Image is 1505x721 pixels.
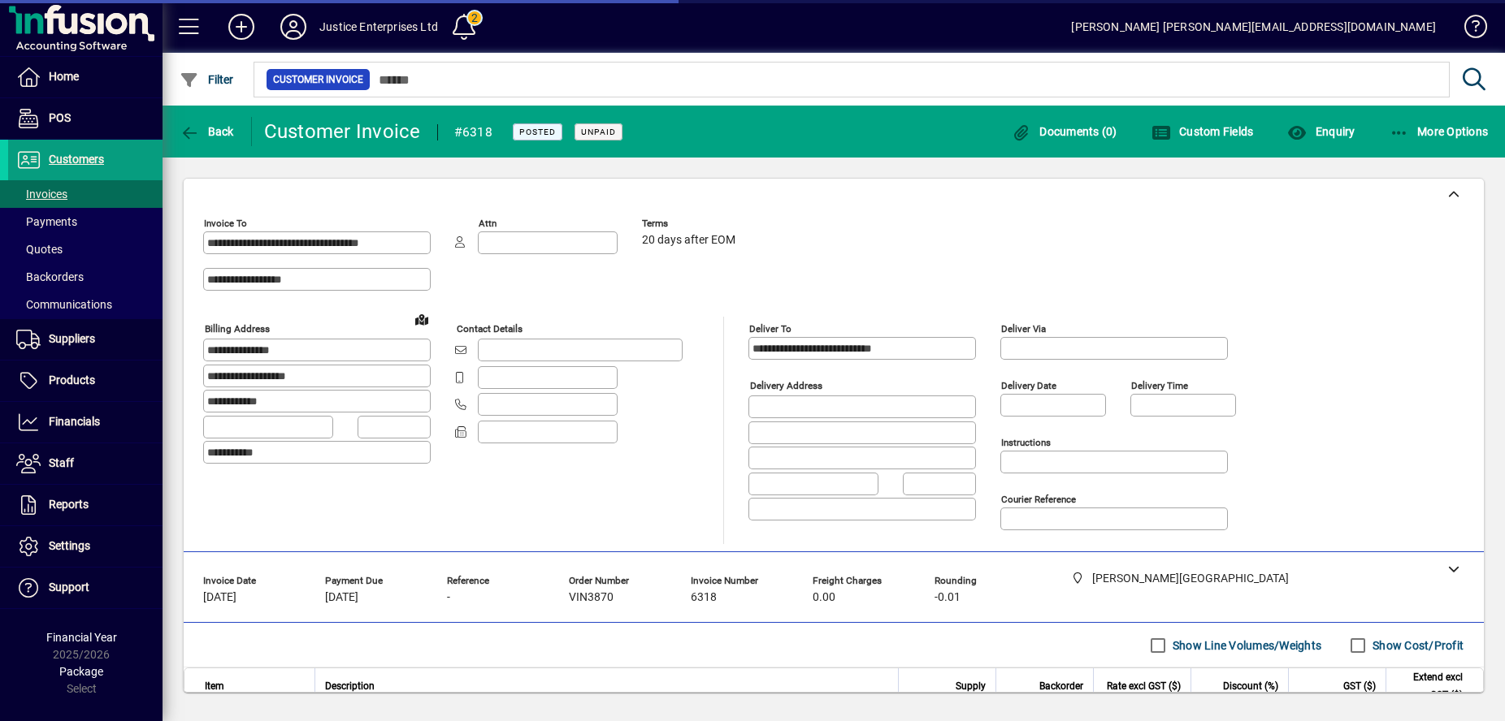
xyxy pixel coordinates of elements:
span: 0.00 [813,591,835,604]
span: Communications [16,298,112,311]
span: Customer Invoice [273,71,363,88]
a: Reports [8,485,163,525]
span: [DATE] [325,591,358,604]
a: Products [8,360,163,401]
span: Reports [49,498,89,511]
mat-label: Courier Reference [1001,494,1076,505]
mat-label: Instructions [1001,437,1051,448]
span: Discount (%) [1223,677,1278,695]
a: Support [8,568,163,608]
span: Quotes [16,243,63,256]
button: Enquiry [1283,117,1359,146]
span: - [447,591,450,604]
span: Posted [519,127,556,137]
a: Suppliers [8,319,163,360]
a: Knowledge Base [1452,3,1485,56]
span: -0.01 [935,591,961,604]
a: Staff [8,443,163,484]
span: Support [49,581,89,594]
label: Show Cost/Profit [1369,637,1464,654]
span: Backorders [16,270,84,283]
mat-label: Deliver via [1001,323,1046,335]
span: Products [49,373,95,386]
span: VIN3870 [569,591,614,604]
span: 20 days after EOM [642,234,735,247]
span: Supply [956,677,986,695]
span: Rate excl GST ($) [1107,677,1181,695]
button: Filter [176,65,238,94]
div: Justice Enterprises Ltd [319,14,438,40]
span: Unpaid [581,127,616,137]
a: POS [8,98,163,139]
button: Profile [267,12,319,41]
button: Custom Fields [1147,117,1258,146]
a: Communications [8,291,163,318]
a: View on map [409,306,435,332]
span: [DATE] [203,591,236,604]
div: Customer Invoice [264,119,421,145]
span: Settings [49,539,90,552]
span: Terms [642,218,739,229]
span: Enquiry [1287,125,1355,138]
mat-label: Deliver To [749,323,792,335]
a: Financials [8,402,163,443]
span: Suppliers [49,332,95,345]
span: Description [325,677,375,695]
button: Back [176,117,238,146]
span: POS [49,111,71,124]
button: Add [215,12,267,41]
label: Show Line Volumes/Weights [1169,637,1321,654]
span: Item [205,677,224,695]
mat-label: Delivery time [1131,380,1188,391]
span: Financials [49,415,100,428]
span: Payments [16,215,77,228]
div: [PERSON_NAME] [PERSON_NAME][EMAIL_ADDRESS][DOMAIN_NAME] [1071,14,1436,40]
span: Invoices [16,188,67,201]
span: Documents (0) [1012,125,1117,138]
div: #6318 [454,119,492,145]
a: Invoices [8,180,163,208]
mat-label: Invoice To [204,218,247,229]
span: Staff [49,456,74,469]
a: Payments [8,208,163,235]
a: Quotes [8,235,163,263]
span: Backorder [1039,677,1083,695]
span: More Options [1390,125,1489,138]
mat-label: Attn [479,218,497,229]
span: Custom Fields [1152,125,1254,138]
span: Back [180,125,234,138]
a: Settings [8,526,163,567]
span: Home [49,70,79,83]
button: Documents (0) [1008,117,1121,146]
span: Filter [180,73,234,86]
a: Backorders [8,263,163,291]
span: Package [59,665,103,678]
app-page-header-button: Back [163,117,252,146]
span: Financial Year [46,631,117,644]
a: Home [8,57,163,97]
span: 6318 [691,591,717,604]
span: Extend excl GST ($) [1396,668,1463,704]
mat-label: Delivery date [1001,380,1056,391]
span: Customers [49,153,104,166]
button: More Options [1386,117,1493,146]
span: GST ($) [1343,677,1376,695]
